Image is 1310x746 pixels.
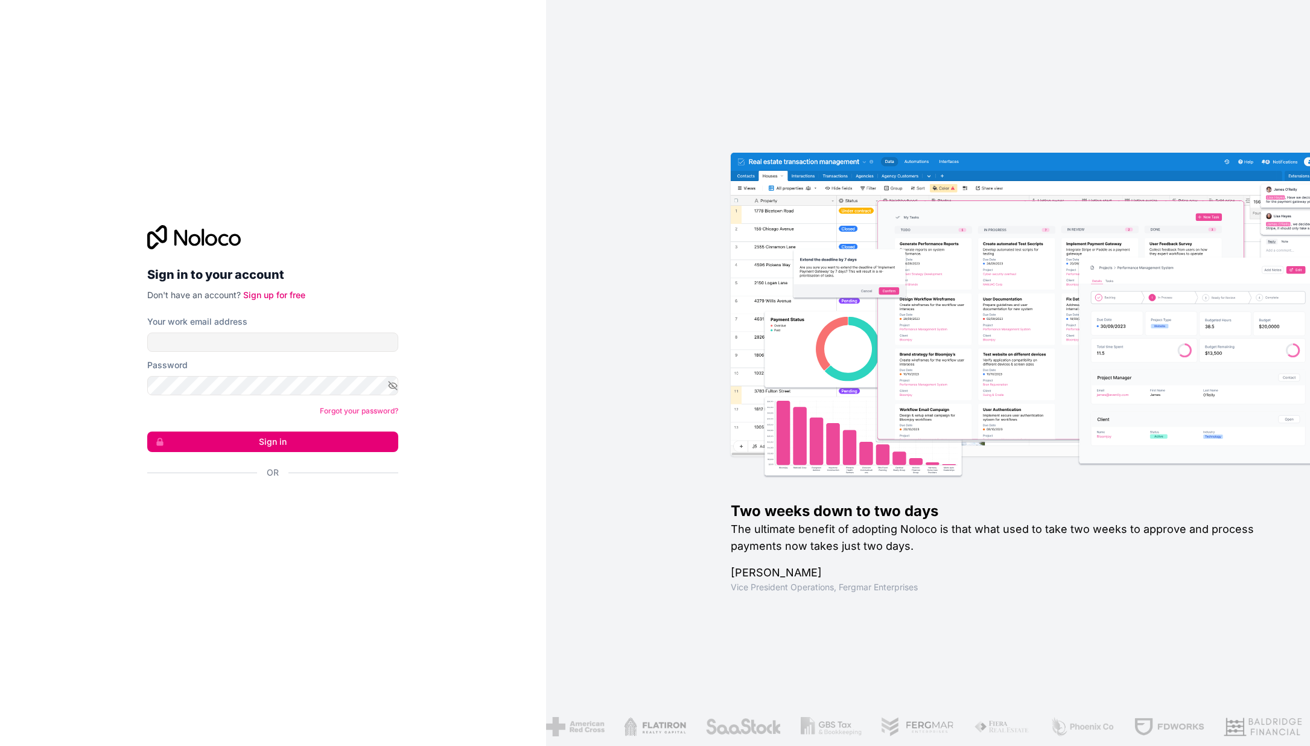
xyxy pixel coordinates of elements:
input: Email address [147,333,398,352]
h1: Two weeks down to two days [731,502,1271,521]
label: Your work email address [147,316,247,328]
h2: Sign in to your account [147,264,398,285]
img: /assets/american-red-cross-BAupjrZR.png [545,717,603,736]
h1: Vice President Operations , Fergmar Enterprises [731,581,1271,593]
img: /assets/flatiron-C8eUkumj.png [623,717,685,736]
img: /assets/fdworks-Bi04fVtw.png [1133,717,1203,736]
img: /assets/fergmar-CudnrXN5.png [880,717,953,736]
h1: [PERSON_NAME] [731,564,1271,581]
img: /assets/phoenix-BREaitsQ.png [1049,717,1114,736]
a: Sign up for free [243,290,305,300]
label: Password [147,359,188,371]
img: /assets/gbstax-C-GtDUiK.png [800,717,861,736]
img: /assets/fiera-fwj2N5v4.png [973,717,1029,736]
input: Password [147,376,398,395]
button: Sign in [147,432,398,452]
img: /assets/saastock-C6Zbiodz.png [704,717,780,736]
span: Or [267,467,279,479]
h2: The ultimate benefit of adopting Noloco is that what used to take two weeks to approve and proces... [731,521,1271,555]
img: /assets/baldridge-DxmPIwAm.png [1223,717,1301,736]
span: Don't have an account? [147,290,241,300]
a: Forgot your password? [320,406,398,415]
